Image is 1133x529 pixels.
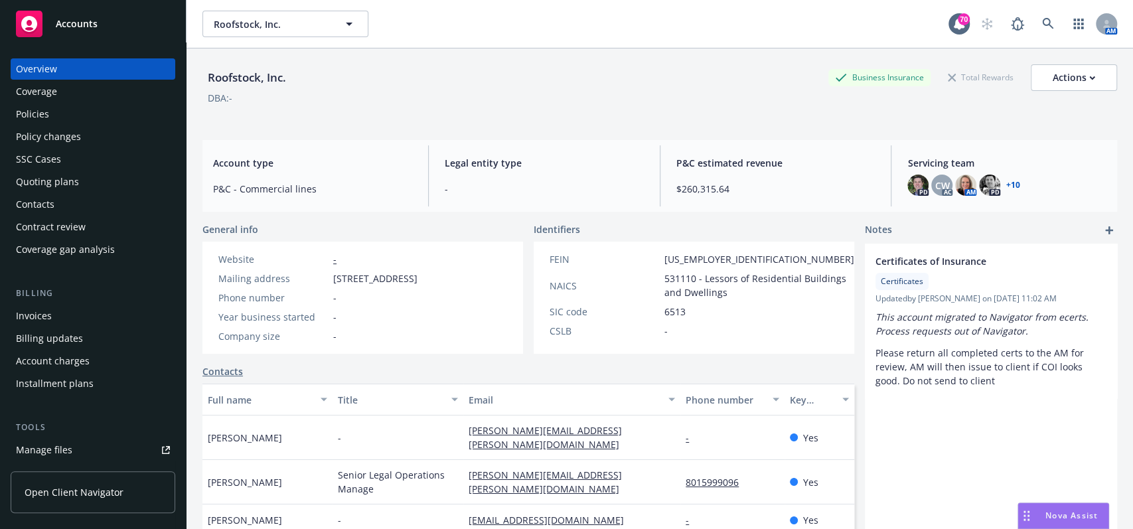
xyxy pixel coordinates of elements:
[1006,181,1020,189] a: +10
[974,11,1000,37] a: Start snowing
[550,252,659,266] div: FEIN
[333,271,417,285] span: [STREET_ADDRESS]
[469,424,630,451] a: [PERSON_NAME][EMAIL_ADDRESS][PERSON_NAME][DOMAIN_NAME]
[664,324,668,338] span: -
[16,350,90,372] div: Account charges
[1053,65,1095,90] div: Actions
[11,171,175,192] a: Quoting plans
[469,393,660,407] div: Email
[907,175,929,196] img: photo
[11,126,175,147] a: Policy changes
[202,11,368,37] button: Roofstock, Inc.
[202,384,333,416] button: Full name
[11,305,175,327] a: Invoices
[11,216,175,238] a: Contract review
[979,175,1000,196] img: photo
[881,275,923,287] span: Certificates
[664,252,854,266] span: [US_EMPLOYER_IDENTIFICATION_NUMBER]
[469,469,630,495] a: [PERSON_NAME][EMAIL_ADDRESS][PERSON_NAME][DOMAIN_NAME]
[16,58,57,80] div: Overview
[865,222,892,238] span: Notes
[875,346,1106,388] p: Please return all completed certs to the AM for review, AM will then issue to client if COI looks...
[11,350,175,372] a: Account charges
[11,239,175,260] a: Coverage gap analysis
[875,254,1072,268] span: Certificates of Insurance
[16,149,61,170] div: SSC Cases
[333,310,337,324] span: -
[1018,503,1035,528] div: Drag to move
[686,514,700,526] a: -
[11,149,175,170] a: SSC Cases
[1065,11,1092,37] a: Switch app
[333,253,337,265] a: -
[550,305,659,319] div: SIC code
[955,175,976,196] img: photo
[338,431,341,445] span: -
[463,384,680,416] button: Email
[875,311,1091,337] em: This account migrated to Navigator from ecerts. Process requests out of Navigator.
[664,305,686,319] span: 6513
[56,19,98,29] span: Accounts
[686,393,765,407] div: Phone number
[338,468,457,496] span: Senior Legal Operations Manage
[1101,222,1117,238] a: add
[338,393,443,407] div: Title
[686,476,749,489] a: 8015999096
[25,485,123,499] span: Open Client Navigator
[680,384,785,416] button: Phone number
[202,222,258,236] span: General info
[16,104,49,125] div: Policies
[11,421,175,434] div: Tools
[941,69,1020,86] div: Total Rewards
[11,328,175,349] a: Billing updates
[11,373,175,394] a: Installment plans
[550,279,659,293] div: NAICS
[664,271,854,299] span: 531110 - Lessors of Residential Buildings and Dwellings
[218,329,328,343] div: Company size
[11,5,175,42] a: Accounts
[338,513,341,527] span: -
[208,475,282,489] span: [PERSON_NAME]
[935,179,949,192] span: CW
[1031,64,1117,91] button: Actions
[1004,11,1031,37] a: Report a Bug
[11,58,175,80] a: Overview
[333,291,337,305] span: -
[213,182,412,196] span: P&C - Commercial lines
[16,171,79,192] div: Quoting plans
[16,328,83,349] div: Billing updates
[534,222,580,236] span: Identifiers
[875,293,1106,305] span: Updated by [PERSON_NAME] on [DATE] 11:02 AM
[11,439,175,461] a: Manage files
[16,216,86,238] div: Contract review
[445,156,644,170] span: Legal entity type
[208,393,313,407] div: Full name
[218,252,328,266] div: Website
[213,156,412,170] span: Account type
[214,17,329,31] span: Roofstock, Inc.
[202,69,291,86] div: Roofstock, Inc.
[907,156,1106,170] span: Servicing team
[676,182,875,196] span: $260,315.64
[16,239,115,260] div: Coverage gap analysis
[218,271,328,285] div: Mailing address
[686,431,700,444] a: -
[208,513,282,527] span: [PERSON_NAME]
[16,439,72,461] div: Manage files
[333,384,463,416] button: Title
[16,373,94,394] div: Installment plans
[790,393,834,407] div: Key contact
[11,81,175,102] a: Coverage
[218,291,328,305] div: Phone number
[11,104,175,125] a: Policies
[16,81,57,102] div: Coverage
[208,431,282,445] span: [PERSON_NAME]
[865,244,1117,398] div: Certificates of InsuranceCertificatesUpdatedby [PERSON_NAME] on [DATE] 11:02 AMThis account migra...
[803,513,818,527] span: Yes
[16,126,81,147] div: Policy changes
[16,305,52,327] div: Invoices
[1018,502,1109,529] button: Nova Assist
[11,287,175,300] div: Billing
[785,384,854,416] button: Key contact
[828,69,931,86] div: Business Insurance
